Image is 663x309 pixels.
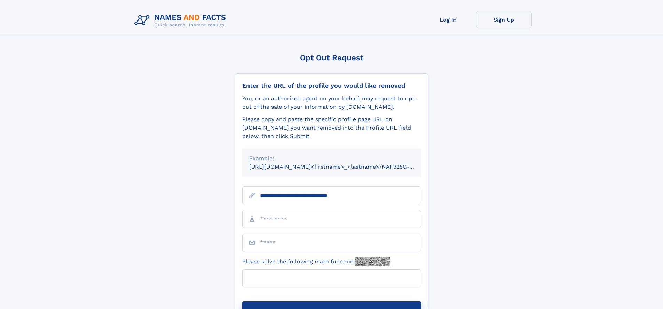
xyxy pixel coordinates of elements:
label: Please solve the following math function: [242,257,390,266]
div: Enter the URL of the profile you would like removed [242,82,421,90]
div: Opt Out Request [235,53,428,62]
img: Logo Names and Facts [132,11,232,30]
div: Please copy and paste the specific profile page URL on [DOMAIN_NAME] you want removed into the Pr... [242,115,421,140]
div: You, or an authorized agent on your behalf, may request to opt-out of the sale of your informatio... [242,94,421,111]
a: Sign Up [476,11,532,28]
div: Example: [249,154,414,163]
small: [URL][DOMAIN_NAME]<firstname>_<lastname>/NAF325G-xxxxxxxx [249,163,434,170]
a: Log In [420,11,476,28]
